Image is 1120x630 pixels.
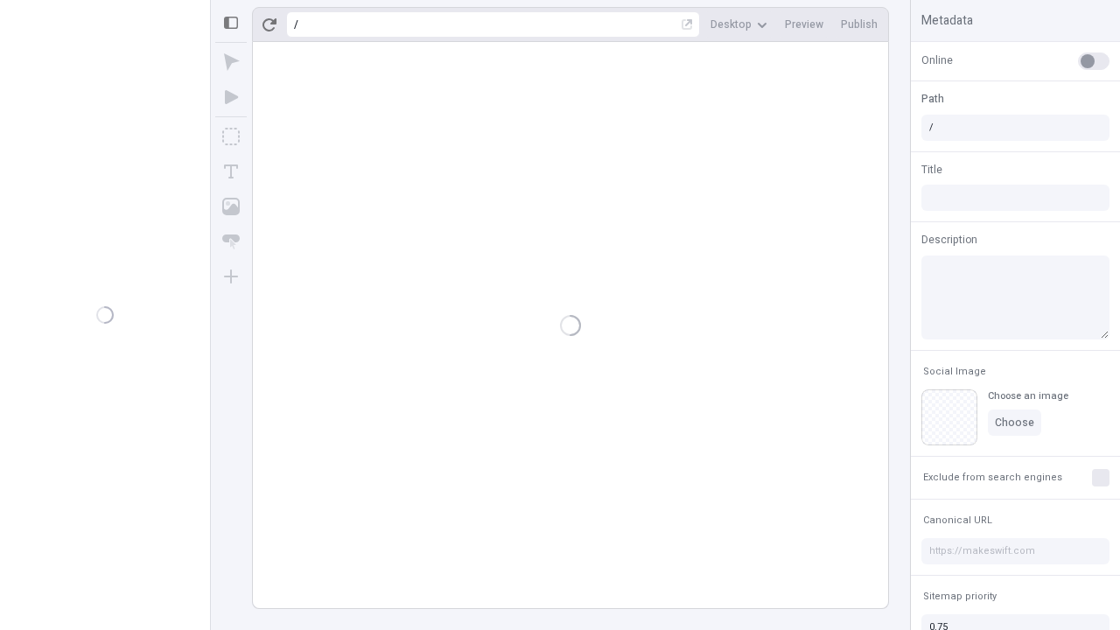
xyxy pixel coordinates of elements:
span: Online [921,52,953,68]
button: Canonical URL [920,510,996,531]
button: Exclude from search engines [920,467,1066,488]
input: https://makeswift.com [921,538,1109,564]
button: Text [215,156,247,187]
span: Desktop [710,17,752,31]
span: Social Image [923,365,986,378]
span: Publish [841,17,878,31]
button: Desktop [703,11,774,38]
span: Title [921,162,942,178]
span: Exclude from search engines [923,471,1062,484]
button: Social Image [920,361,990,382]
div: Choose an image [988,389,1068,402]
span: Canonical URL [923,514,992,527]
button: Publish [834,11,885,38]
span: Preview [785,17,823,31]
div: / [294,17,298,31]
button: Box [215,121,247,152]
span: Path [921,91,944,107]
button: Image [215,191,247,222]
button: Choose [988,409,1041,436]
button: Sitemap priority [920,586,1000,607]
button: Button [215,226,247,257]
span: Choose [995,416,1034,430]
span: Sitemap priority [923,590,997,603]
span: Description [921,232,977,248]
button: Preview [778,11,830,38]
